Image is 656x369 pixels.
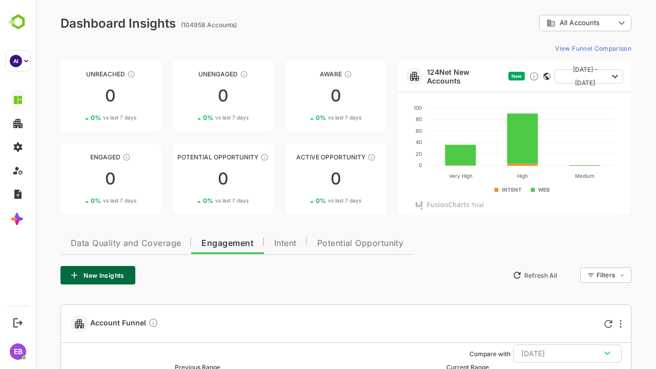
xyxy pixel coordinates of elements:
[519,69,587,84] button: [DATE] - [DATE]
[167,114,213,121] div: 0 %
[507,73,515,80] div: This card does not support filter and segments
[280,197,325,204] div: 0 %
[137,70,238,78] div: Unengaged
[524,19,564,27] span: All Accounts
[167,197,213,204] div: 0 %
[25,88,125,104] div: 0
[413,173,436,179] text: Very High
[112,318,122,330] div: Compare Funnel to any previous dates, and click on any plot in the current funnel to view the det...
[383,162,386,168] text: 0
[472,267,526,283] button: Refresh All
[179,114,213,121] span: vs last 7 days
[55,197,100,204] div: 0 %
[137,153,238,161] div: Potential Opportunity
[292,197,325,204] span: vs last 7 days
[250,88,350,104] div: 0
[145,21,204,29] ag: (104958 Accounts)
[308,70,316,78] div: These accounts have just entered the buying cycle and need further nurturing
[166,239,218,248] span: Engagement
[434,350,475,358] ag: Compare with
[292,114,325,121] span: vs last 7 days
[481,173,492,179] text: High
[568,320,577,328] div: Refresh
[281,239,368,248] span: Potential Opportunity
[250,60,350,131] a: AwareThese accounts have just entered the buying cycle and need further nurturing00%vs last 7 days
[137,88,238,104] div: 0
[5,12,31,32] img: BambooboxLogoMark.f1c84d78b4c51b1a7b5f700c9845e183.svg
[25,266,99,284] button: New Insights
[25,143,125,214] a: EngagedThese accounts are warm, further nurturing would qualify them to MQAs00%vs last 7 days
[561,271,579,279] div: Filters
[25,70,125,78] div: Unreached
[380,116,386,122] text: 80
[25,171,125,187] div: 0
[485,347,578,360] div: [DATE]
[10,343,26,360] div: EB
[476,73,486,79] span: New
[515,40,596,56] button: View Funnel Comparison
[477,344,586,363] button: [DATE]
[493,71,503,81] div: Discover new ICP-fit accounts showing engagement — via intent surges, anonymous website visits, L...
[204,70,212,78] div: These accounts have not shown enough engagement and need nurturing
[224,153,233,161] div: These accounts are MQAs and can be passed on to Inside Sales
[137,60,238,131] a: UnengagedThese accounts have not shown enough engagement and need nurturing00%vs last 7 days
[584,320,586,328] div: More
[25,153,125,161] div: Engaged
[67,197,100,204] span: vs last 7 days
[510,18,579,28] div: All Accounts
[503,13,596,33] div: All Accounts
[539,173,558,179] text: Medium
[25,60,125,131] a: UnreachedThese accounts have not been engaged with for a defined time period00%vs last 7 days
[55,114,100,121] div: 0 %
[280,114,325,121] div: 0 %
[560,266,596,284] div: Filters
[250,143,350,214] a: Active OpportunityThese accounts have open opportunities which might be at any of the Sales Stage...
[332,153,340,161] div: These accounts have open opportunities which might be at any of the Sales Stages
[87,153,95,161] div: These accounts are warm, further nurturing would qualify them to MQAs
[238,239,261,248] span: Intent
[25,16,140,31] div: Dashboard Insights
[10,55,22,67] div: AI
[527,63,572,90] span: [DATE] - [DATE]
[137,143,238,214] a: Potential OpportunityThese accounts are MQAs and can be passed on to Inside Sales00%vs last 7 days
[179,197,213,204] span: vs last 7 days
[380,139,386,145] text: 40
[91,70,99,78] div: These accounts have not been engaged with for a defined time period
[380,151,386,157] text: 20
[380,128,386,134] text: 60
[378,105,386,111] text: 100
[391,68,468,85] a: 124Net New Accounts
[250,171,350,187] div: 0
[35,239,145,248] span: Data Quality and Coverage
[11,316,25,330] button: Logout
[137,171,238,187] div: 0
[67,114,100,121] span: vs last 7 days
[250,70,350,78] div: Aware
[54,318,122,330] span: Account Funnel
[250,153,350,161] div: Active Opportunity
